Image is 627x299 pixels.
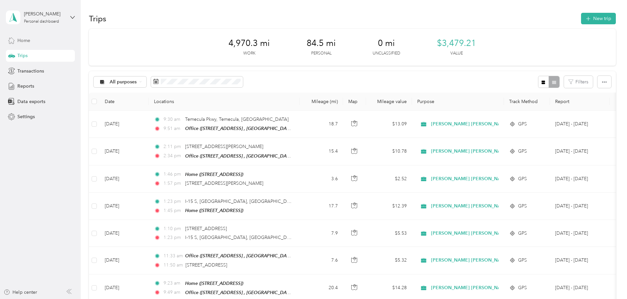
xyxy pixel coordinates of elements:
[185,208,243,213] span: Home ([STREET_ADDRESS])
[185,199,347,204] span: I-15 S, [GEOGRAPHIC_DATA], [GEOGRAPHIC_DATA], [GEOGRAPHIC_DATA]
[185,290,342,295] span: Office ([STREET_ADDRESS] , [GEOGRAPHIC_DATA], [GEOGRAPHIC_DATA])
[17,37,30,44] span: Home
[300,220,343,247] td: 7.9
[185,262,227,268] span: [STREET_ADDRESS]
[437,38,476,49] span: $3,479.21
[518,257,527,264] span: GPS
[163,225,182,232] span: 1:10 pm
[311,51,332,56] p: Personal
[4,289,37,296] button: Help center
[185,281,243,286] span: Home ([STREET_ADDRESS])
[581,13,616,24] button: New trip
[518,120,527,128] span: GPS
[550,138,610,165] td: Oct 1 - 15, 2025
[550,193,610,220] td: Oct 1 - 15, 2025
[24,11,65,17] div: [PERSON_NAME]
[163,289,182,296] span: 9:49 am
[431,203,542,210] span: [PERSON_NAME] [PERSON_NAME] Family Agency
[163,116,182,123] span: 9:30 am
[185,117,289,122] span: Temecula Pkwy, Temecula, [GEOGRAPHIC_DATA]
[366,220,412,247] td: $5.53
[431,284,542,291] span: [PERSON_NAME] [PERSON_NAME] Family Agency
[228,38,270,49] span: 4,970.3 mi
[300,138,343,165] td: 15.4
[163,234,182,241] span: 1:23 pm
[307,38,336,49] span: 84.5 mi
[17,68,44,75] span: Transactions
[518,230,527,237] span: GPS
[564,76,593,88] button: Filters
[431,257,542,264] span: [PERSON_NAME] [PERSON_NAME] Family Agency
[99,165,149,193] td: [DATE]
[110,80,137,84] span: All purposes
[550,220,610,247] td: Oct 1 - 15, 2025
[300,193,343,220] td: 17.7
[300,111,343,138] td: 18.7
[590,262,627,299] iframe: Everlance-gr Chat Button Frame
[300,165,343,193] td: 3.6
[99,220,149,247] td: [DATE]
[163,152,182,160] span: 2:34 pm
[163,280,182,287] span: 9:23 am
[163,207,182,214] span: 1:45 pm
[431,120,542,128] span: [PERSON_NAME] [PERSON_NAME] Family Agency
[149,93,300,111] th: Locations
[450,51,463,56] p: Value
[163,198,182,205] span: 1:23 pm
[343,93,366,111] th: Map
[163,171,182,178] span: 1:46 pm
[550,111,610,138] td: Oct 1 - 15, 2025
[431,175,542,182] span: [PERSON_NAME] [PERSON_NAME] Family Agency
[17,83,34,90] span: Reports
[185,235,347,240] span: I-15 S, [GEOGRAPHIC_DATA], [GEOGRAPHIC_DATA], [GEOGRAPHIC_DATA]
[99,247,149,274] td: [DATE]
[163,125,182,132] span: 9:51 am
[89,15,106,22] h1: Trips
[185,126,342,131] span: Office ([STREET_ADDRESS] , [GEOGRAPHIC_DATA], [GEOGRAPHIC_DATA])
[300,247,343,274] td: 7.6
[163,262,183,269] span: 11:50 am
[185,172,243,177] span: Home ([STREET_ADDRESS])
[17,113,35,120] span: Settings
[366,247,412,274] td: $5.32
[99,138,149,165] td: [DATE]
[163,180,182,187] span: 1:57 pm
[366,93,412,111] th: Mileage value
[366,111,412,138] td: $13.09
[99,193,149,220] td: [DATE]
[550,247,610,274] td: Oct 1 - 15, 2025
[17,52,28,59] span: Trips
[366,193,412,220] td: $12.39
[24,20,59,24] div: Personal dashboard
[185,226,227,231] span: [STREET_ADDRESS]
[163,143,182,150] span: 2:11 pm
[518,148,527,155] span: GPS
[431,230,542,237] span: [PERSON_NAME] [PERSON_NAME] Family Agency
[185,153,342,159] span: Office ([STREET_ADDRESS] , [GEOGRAPHIC_DATA], [GEOGRAPHIC_DATA])
[550,165,610,193] td: Oct 1 - 15, 2025
[17,98,45,105] span: Data exports
[99,93,149,111] th: Date
[366,165,412,193] td: $2.52
[99,111,149,138] td: [DATE]
[366,138,412,165] td: $10.78
[518,203,527,210] span: GPS
[431,148,542,155] span: [PERSON_NAME] [PERSON_NAME] Family Agency
[185,144,263,149] span: [STREET_ADDRESS][PERSON_NAME]
[163,252,182,260] span: 11:33 am
[412,93,504,111] th: Purpose
[185,181,263,186] span: [STREET_ADDRESS][PERSON_NAME]
[518,175,527,182] span: GPS
[373,51,400,56] p: Unclassified
[504,93,550,111] th: Track Method
[300,93,343,111] th: Mileage (mi)
[518,284,527,291] span: GPS
[185,253,342,259] span: Office ([STREET_ADDRESS] , [GEOGRAPHIC_DATA], [GEOGRAPHIC_DATA])
[378,38,395,49] span: 0 mi
[243,51,255,56] p: Work
[550,93,610,111] th: Report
